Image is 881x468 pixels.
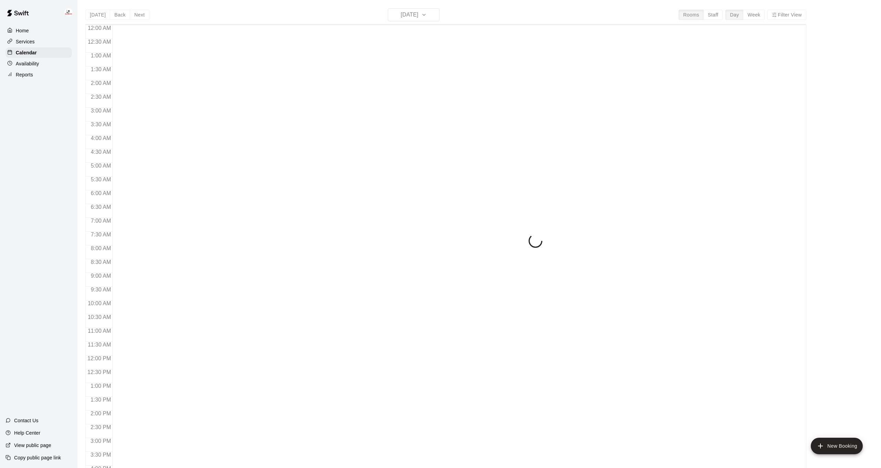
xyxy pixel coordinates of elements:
span: 10:00 AM [86,300,113,306]
span: 1:30 AM [89,66,113,72]
span: 6:00 AM [89,190,113,196]
span: 1:00 PM [89,383,113,389]
p: Contact Us [14,417,39,424]
span: 12:00 AM [86,25,113,31]
span: 9:00 AM [89,273,113,279]
span: 9:30 AM [89,287,113,292]
p: Reports [16,71,33,78]
span: 11:00 AM [86,328,113,334]
span: 7:30 AM [89,232,113,237]
div: Enrique De Los Rios [63,6,77,19]
span: 4:00 AM [89,135,113,141]
span: 1:00 AM [89,53,113,58]
p: Copy public page link [14,454,61,461]
p: Help Center [14,429,40,436]
p: Home [16,27,29,34]
a: Reports [6,70,72,80]
span: 8:00 AM [89,245,113,251]
p: Calendar [16,49,37,56]
span: 11:30 AM [86,342,113,348]
p: Services [16,38,35,45]
a: Home [6,25,72,36]
span: 7:00 AM [89,218,113,224]
span: 6:30 AM [89,204,113,210]
span: 10:30 AM [86,314,113,320]
a: Services [6,36,72,47]
span: 12:00 PM [86,355,113,361]
p: View public page [14,442,51,449]
span: 3:30 AM [89,121,113,127]
span: 5:00 AM [89,163,113,169]
img: Enrique De Los Rios [64,8,73,17]
span: 3:00 AM [89,108,113,114]
span: 12:30 PM [86,369,113,375]
span: 3:00 PM [89,438,113,444]
span: 5:30 AM [89,177,113,182]
span: 2:00 PM [89,411,113,416]
span: 1:30 PM [89,397,113,403]
span: 4:30 AM [89,149,113,155]
span: 12:30 AM [86,39,113,45]
a: Availability [6,58,72,69]
button: add [811,438,863,454]
span: 3:30 PM [89,452,113,458]
a: Calendar [6,47,72,58]
span: 2:30 AM [89,94,113,100]
p: Availability [16,60,39,67]
span: 8:30 AM [89,259,113,265]
span: 2:30 PM [89,424,113,430]
span: 2:00 AM [89,80,113,86]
